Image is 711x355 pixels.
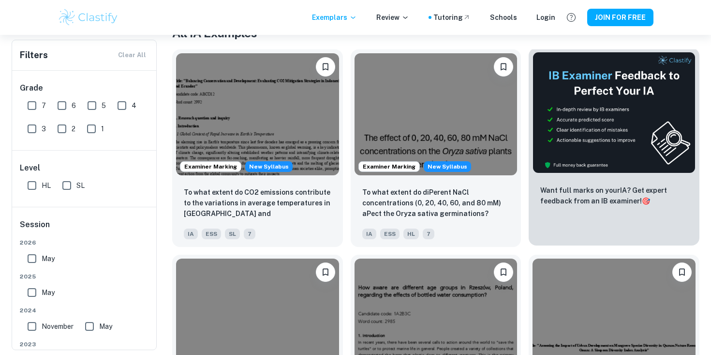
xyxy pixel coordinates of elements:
[42,123,46,134] span: 3
[42,253,55,264] span: May
[20,340,149,349] span: 2023
[490,12,517,23] a: Schools
[533,52,696,173] img: Thumbnail
[316,262,335,282] button: Please log in to bookmark exemplars
[20,219,149,238] h6: Session
[563,9,579,26] button: Help and Feedback
[99,321,112,332] span: May
[20,82,149,94] h6: Grade
[362,229,376,239] span: IA
[423,229,434,239] span: 7
[20,48,48,62] h6: Filters
[42,321,74,332] span: November
[176,53,339,175] img: ESS IA example thumbnail: To what extent do CO2 emissions contribu
[42,100,46,111] span: 7
[184,229,198,239] span: IA
[376,12,409,23] p: Review
[433,12,471,23] a: Tutoring
[403,229,419,239] span: HL
[351,49,521,247] a: Examiner MarkingStarting from the May 2026 session, the ESS IA requirements have changed. We crea...
[20,306,149,315] span: 2024
[536,12,555,23] a: Login
[172,49,343,247] a: Examiner MarkingStarting from the May 2026 session, the ESS IA requirements have changed. We crea...
[424,161,471,172] span: New Syllabus
[355,53,518,175] img: ESS IA example thumbnail: To what extent do diPerent NaCl concentr
[42,180,51,191] span: HL
[642,197,650,205] span: 🎯
[424,161,471,172] div: Starting from the May 2026 session, the ESS IA requirements have changed. We created this exempla...
[102,100,106,111] span: 5
[20,272,149,281] span: 2025
[20,238,149,247] span: 2026
[244,229,255,239] span: 7
[312,12,357,23] p: Exemplars
[76,180,85,191] span: SL
[672,262,692,282] button: Please log in to bookmark exemplars
[202,229,221,239] span: ESS
[180,162,241,171] span: Examiner Marking
[42,287,55,298] span: May
[225,229,240,239] span: SL
[359,162,419,171] span: Examiner Marking
[72,123,75,134] span: 2
[132,100,136,111] span: 4
[529,49,699,247] a: ThumbnailWant full marks on yourIA? Get expert feedback from an IB examiner!
[540,185,688,206] p: Want full marks on your IA ? Get expert feedback from an IB examiner!
[587,9,653,26] button: JOIN FOR FREE
[494,262,513,282] button: Please log in to bookmark exemplars
[316,57,335,77] button: Please log in to bookmark exemplars
[101,123,104,134] span: 1
[58,8,119,27] img: Clastify logo
[245,161,293,172] span: New Syllabus
[72,100,76,111] span: 6
[362,187,510,219] p: To what extent do diPerent NaCl concentrations (0, 20, 40, 60, and 80 mM) aPect the Oryza sativa ...
[245,161,293,172] div: Starting from the May 2026 session, the ESS IA requirements have changed. We created this exempla...
[20,162,149,174] h6: Level
[184,187,331,220] p: To what extent do CO2 emissions contribute to the variations in average temperatures in Indonesia...
[494,57,513,77] button: Please log in to bookmark exemplars
[380,229,400,239] span: ESS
